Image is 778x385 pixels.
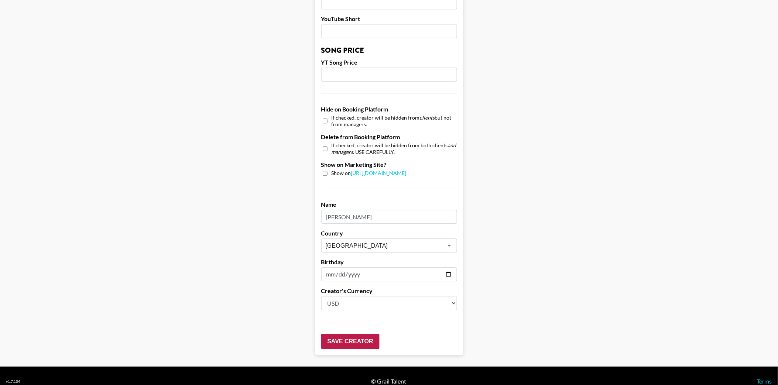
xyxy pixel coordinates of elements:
label: Name [321,201,457,208]
label: Birthday [321,258,457,266]
label: Country [321,230,457,237]
span: If checked, creator will be hidden from but not from managers. [332,114,457,127]
label: Hide on Booking Platform [321,106,457,113]
label: Delete from Booking Platform [321,133,457,141]
label: YT Song Price [321,59,457,66]
div: v 1.7.104 [6,379,20,384]
button: Open [444,240,455,251]
label: Creator's Currency [321,287,457,295]
span: Show on [332,170,407,177]
div: © Grail Talent [371,378,406,385]
em: and managers [332,142,456,155]
label: Show on Marketing Site? [321,161,457,168]
em: clients [420,114,435,121]
label: YouTube Short [321,15,457,23]
span: If checked, creator will be hidden from both clients . USE CAREFULLY. [332,142,457,155]
a: Terms [757,378,772,385]
a: [URL][DOMAIN_NAME] [351,170,407,176]
h3: Song Price [321,47,457,54]
input: Save Creator [321,334,380,349]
